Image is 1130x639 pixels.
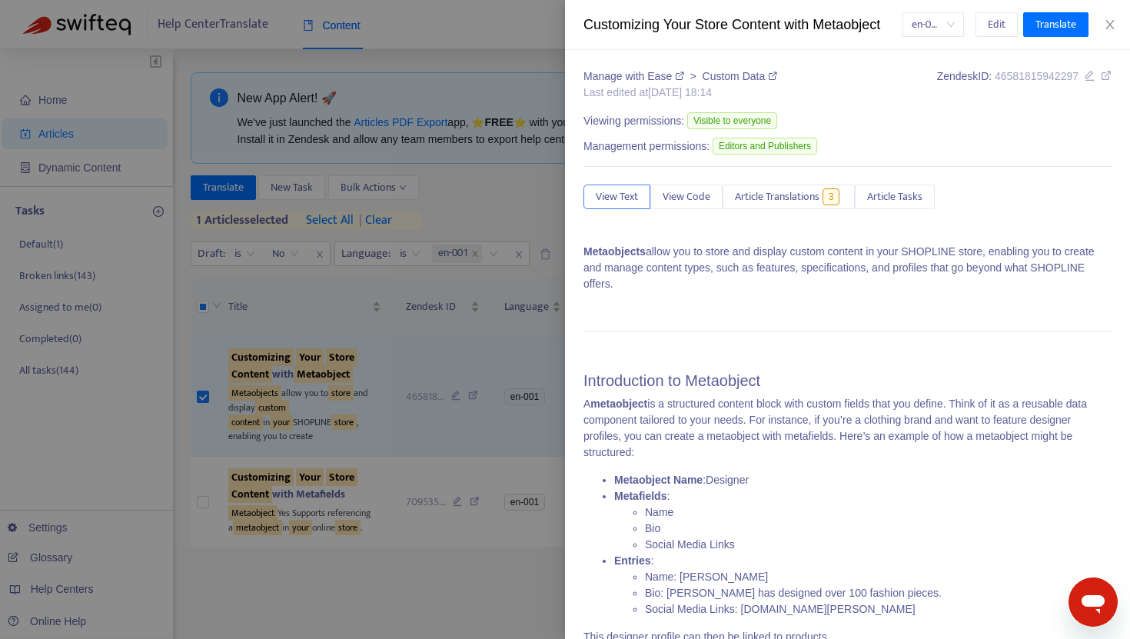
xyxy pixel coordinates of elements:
span: Translate [1035,16,1076,33]
div: Customizing Your Store Content with Metaobject [583,15,902,35]
li: Social Media Links: [DOMAIN_NAME][PERSON_NAME] [645,601,1112,617]
span: en-001 [912,13,955,36]
div: Last edited at [DATE] 18:14 [583,85,777,101]
button: View Text [583,185,650,209]
button: Close [1099,18,1121,32]
strong: Metaobject Name [614,474,703,486]
strong: Entries [614,554,650,567]
button: Article Translations3 [723,185,855,209]
button: View Code [650,185,723,209]
li: Bio [645,521,1112,537]
span: is a structured content block with custom fields that you define. Think of it as a reusable data ... [583,398,1087,458]
span: View Text [596,188,638,205]
span: Editors and Publishers [713,138,817,155]
strong: metaobject [590,398,647,410]
span: : [666,490,670,502]
li: Name: [PERSON_NAME] [645,569,1112,585]
span: Edit [988,16,1005,33]
span: Visible to everyone [687,112,777,129]
li: Social Media Links [645,537,1112,553]
li: Bio: [PERSON_NAME] has designed over 100 fashion pieces. [645,585,1112,601]
span: : [703,474,706,486]
iframe: メッセージングウィンドウを開くボタン [1069,577,1118,627]
span: : [650,554,653,567]
a: Manage with Ease [583,70,687,82]
div: > [583,68,777,85]
li: Designer [614,472,1112,488]
span: A [583,398,590,410]
span: Introduction to Metaobject [583,372,760,389]
span: View Code [663,188,710,205]
li: Name [645,504,1112,521]
span: Article Translations [735,188,819,205]
span: close [1104,18,1116,31]
div: Zendesk ID: [937,68,1112,101]
button: Edit [975,12,1018,37]
strong: Metaobjects [583,245,646,258]
strong: Metafields [614,490,666,502]
button: Article Tasks [855,185,935,209]
span: 3 [823,188,840,205]
span: Viewing permissions: [583,113,684,129]
button: Translate [1023,12,1088,37]
span: Management permissions: [583,138,710,155]
span: 46581815942297 [995,70,1078,82]
a: Custom Data [703,70,778,82]
p: allow you to store and display custom content in your SHOPLINE store, enabling you to create and ... [583,244,1112,292]
span: Article Tasks [867,188,922,205]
